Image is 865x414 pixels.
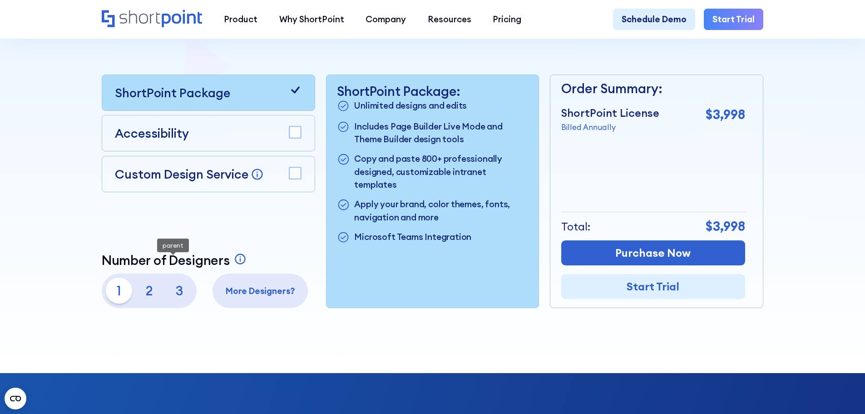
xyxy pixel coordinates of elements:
a: Purchase Now [561,240,745,265]
div: Pricing [493,13,521,26]
a: Start Trial [704,9,763,30]
a: Resources [417,9,482,30]
p: Microsoft Teams Integration [354,230,471,245]
div: Product [224,13,257,26]
a: Why ShortPoint [268,9,355,30]
a: Home [102,10,202,29]
p: Custom Design Service [115,166,248,182]
div: Company [366,13,406,26]
p: $3,998 [706,105,745,125]
a: Schedule Demo [613,9,695,30]
a: Start Trial [561,274,745,299]
p: ShortPoint Package: [337,84,528,99]
iframe: Chat Widget [702,309,865,414]
p: $3,998 [706,217,745,236]
div: Why ShortPoint [279,13,344,26]
p: Total: [561,219,591,235]
p: ShortPoint Package [115,84,230,102]
a: Company [355,9,417,30]
p: Includes Page Builder Live Mode and Theme Builder design tools [354,120,528,146]
p: Copy and paste 800+ professionally designed, customizable intranet templates [354,152,528,191]
p: Billed Annually [561,121,659,133]
p: More Designers? [217,284,304,298]
a: Product [213,9,268,30]
div: Resources [428,13,471,26]
p: 2 [136,278,162,304]
div: parent [157,239,189,252]
p: Accessibility [115,124,189,142]
p: Apply your brand, color themes, fonts, navigation and more [354,198,528,224]
p: 3 [167,278,193,304]
p: Number of Designers [102,253,230,268]
a: Number of Designers [102,253,249,268]
button: Open CMP widget [5,388,26,409]
p: ShortPoint License [561,105,659,121]
p: 1 [106,278,132,304]
a: Pricing [482,9,533,30]
p: Unlimited designs and edits [354,99,467,114]
p: Order Summary: [561,79,745,99]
